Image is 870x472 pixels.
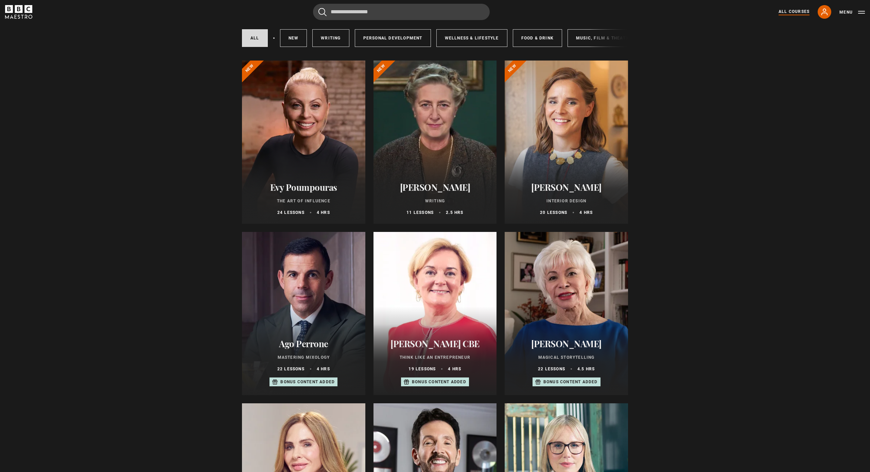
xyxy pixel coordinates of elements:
p: 19 lessons [408,366,436,372]
p: 4.5 hrs [577,366,595,372]
h2: [PERSON_NAME] [513,182,620,192]
p: 2.5 hrs [446,209,463,216]
p: 22 lessons [277,366,304,372]
p: 4 hrs [448,366,461,372]
p: 4 hrs [579,209,593,216]
h2: Ago Perrone [250,338,357,349]
p: 4 hrs [317,209,330,216]
p: Mastering Mixology [250,354,357,360]
a: All Courses [779,9,810,15]
a: Music, Film & Theatre [568,29,640,47]
a: [PERSON_NAME] Magical Storytelling 22 lessons 4.5 hrs Bonus content added [505,232,628,395]
p: Bonus content added [543,379,598,385]
a: Ago Perrone Mastering Mixology 22 lessons 4 hrs Bonus content added [242,232,365,395]
p: Bonus content added [412,379,466,385]
h2: [PERSON_NAME] CBE [382,338,489,349]
a: [PERSON_NAME] Writing 11 lessons 2.5 hrs New [373,61,497,224]
p: Think Like an Entrepreneur [382,354,489,360]
svg: BBC Maestro [5,5,32,19]
h2: [PERSON_NAME] [382,182,489,192]
p: Magical Storytelling [513,354,620,360]
h2: Evy Poumpouras [250,182,357,192]
p: 22 lessons [538,366,565,372]
p: 11 lessons [406,209,434,216]
input: Search [313,4,490,20]
a: Personal Development [355,29,431,47]
button: Submit the search query [318,8,327,16]
p: Bonus content added [280,379,335,385]
a: Evy Poumpouras The Art of Influence 24 lessons 4 hrs New [242,61,365,224]
p: The Art of Influence [250,198,357,204]
p: 4 hrs [317,366,330,372]
a: [PERSON_NAME] Interior Design 20 lessons 4 hrs New [505,61,628,224]
button: Toggle navigation [839,9,865,16]
a: Wellness & Lifestyle [436,29,507,47]
a: All [242,29,268,47]
p: Interior Design [513,198,620,204]
p: 20 lessons [540,209,567,216]
p: 24 lessons [277,209,304,216]
p: Writing [382,198,489,204]
h2: [PERSON_NAME] [513,338,620,349]
a: [PERSON_NAME] CBE Think Like an Entrepreneur 19 lessons 4 hrs Bonus content added [373,232,497,395]
a: Food & Drink [513,29,562,47]
a: New [280,29,307,47]
a: Writing [312,29,349,47]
